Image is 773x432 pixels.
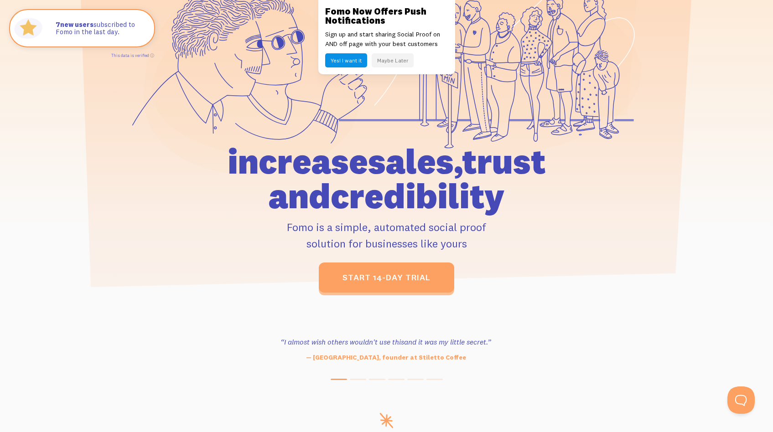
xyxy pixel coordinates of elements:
[261,353,510,362] p: — [GEOGRAPHIC_DATA], founder at Stiletto Coffee
[111,53,154,58] a: This data is verified ⓘ
[325,53,367,67] button: Yes! I want it
[319,262,454,293] a: start 14-day trial
[176,219,598,252] p: Fomo is a simple, automated social proof solution for businesses like yours
[325,7,448,25] h3: Fomo Now Offers Push Notifications
[56,21,145,36] p: subscribed to Fomo in the last day.
[176,144,598,213] h1: increase sales, trust and credibility
[56,20,93,29] strong: new users
[727,386,755,414] iframe: Help Scout Beacon - Open
[261,336,510,347] h3: “I almost wish others wouldn't use this and it was my little secret.”
[372,53,414,67] button: Maybe Later
[12,12,45,45] img: Fomo
[325,30,448,49] p: Sign up and start sharing Social Proof on AND off page with your best customers
[56,21,60,29] span: 7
